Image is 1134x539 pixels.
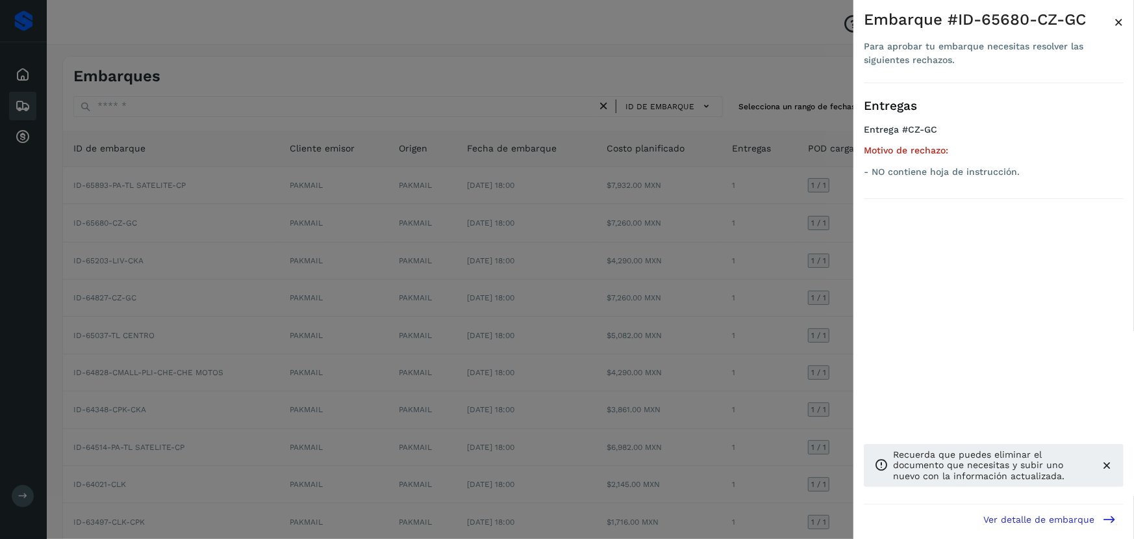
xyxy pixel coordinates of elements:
p: - NO contiene hoja de instrucción. [864,166,1124,177]
span: × [1114,13,1124,31]
h5: Motivo de rechazo: [864,145,1124,156]
button: Close [1114,10,1124,34]
p: Recuerda que puedes eliminar el documento que necesitas y subir uno nuevo con la información actu... [893,449,1090,482]
h4: Entrega #CZ-GC [864,124,1124,146]
span: Ver detalle de embarque [983,515,1094,524]
div: Embarque #ID-65680-CZ-GC [864,10,1114,29]
button: Ver detalle de embarque [976,505,1124,534]
h3: Entregas [864,99,1124,114]
div: Para aprobar tu embarque necesitas resolver las siguientes rechazos. [864,40,1114,67]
